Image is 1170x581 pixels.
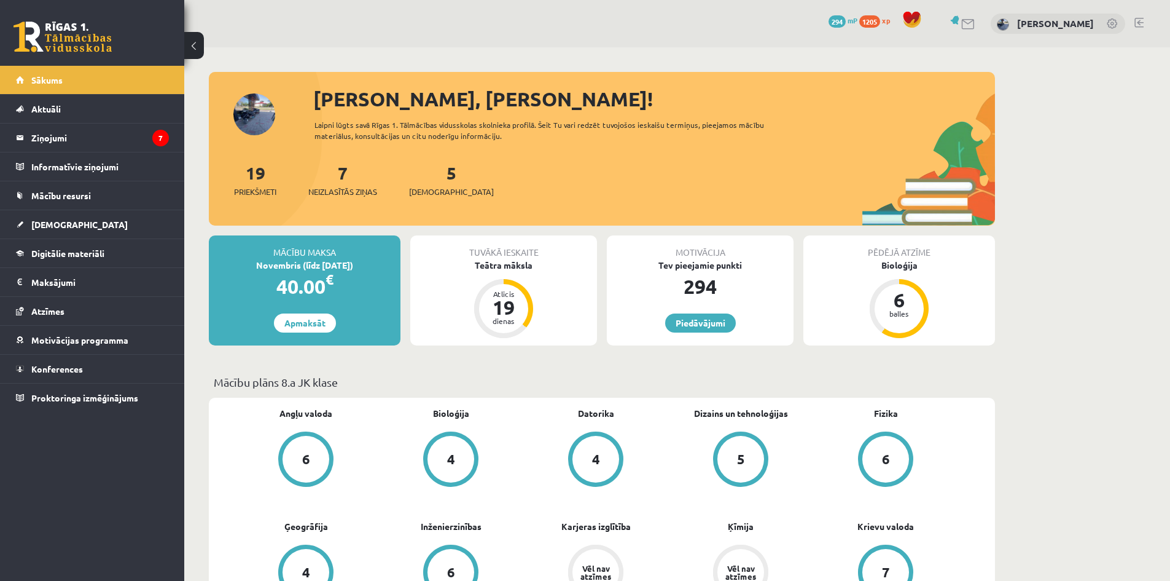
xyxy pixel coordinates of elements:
[859,15,896,25] a: 1205 xp
[882,15,890,25] span: xp
[829,15,857,25] a: 294 mP
[31,363,83,374] span: Konferences
[31,103,61,114] span: Aktuāli
[485,317,522,325] div: dienas
[209,235,400,259] div: Mācību maksa
[31,152,169,181] legend: Informatīvie ziņojumi
[723,564,758,580] div: Vēl nav atzīmes
[209,259,400,272] div: Novembris (līdz [DATE])
[308,186,377,198] span: Neizlasītās ziņas
[485,298,522,317] div: 19
[737,453,745,466] div: 5
[314,119,786,141] div: Laipni lūgts savā Rīgas 1. Tālmācības vidusskolas skolnieka profilā. Šeit Tu vari redzēt tuvojošo...
[523,432,668,489] a: 4
[16,124,169,152] a: Ziņojumi7
[409,186,494,198] span: [DEMOGRAPHIC_DATA]
[284,520,328,533] a: Ģeogrāfija
[447,453,455,466] div: 4
[14,22,112,52] a: Rīgas 1. Tālmācības vidusskola
[882,453,890,466] div: 6
[881,310,918,317] div: balles
[234,186,276,198] span: Priekšmeti
[209,272,400,301] div: 40.00
[409,162,494,198] a: 5[DEMOGRAPHIC_DATA]
[16,355,169,383] a: Konferences
[410,259,597,340] a: Teātra māksla Atlicis 19 dienas
[16,66,169,94] a: Sākums
[16,210,169,239] a: [DEMOGRAPHIC_DATA]
[31,334,128,346] span: Motivācijas programma
[233,432,378,489] a: 6
[607,272,794,301] div: 294
[313,84,995,114] div: [PERSON_NAME], [PERSON_NAME]!
[279,407,332,420] a: Angļu valoda
[274,314,336,333] a: Apmaksāt
[1017,17,1094,30] a: [PERSON_NAME]
[31,268,169,296] legend: Maksājumi
[561,520,631,533] a: Karjeras izglītība
[447,566,455,579] div: 6
[16,181,169,210] a: Mācību resursi
[803,259,995,272] div: Bioloģija
[16,268,169,296] a: Maksājumi
[31,392,138,403] span: Proktoringa izmēģinājums
[668,432,813,489] a: 5
[803,235,995,259] div: Pēdējā atzīme
[857,520,914,533] a: Krievu valoda
[31,306,64,317] span: Atzīmes
[31,74,63,85] span: Sākums
[859,15,880,28] span: 1205
[578,407,614,420] a: Datorika
[410,235,597,259] div: Tuvākā ieskaite
[152,130,169,146] i: 7
[214,374,990,390] p: Mācību plāns 8.a JK klase
[997,18,1009,31] img: Endijs Laizāns
[485,290,522,298] div: Atlicis
[16,239,169,267] a: Digitālie materiāli
[579,564,613,580] div: Vēl nav atzīmes
[16,152,169,181] a: Informatīvie ziņojumi
[31,219,128,230] span: [DEMOGRAPHIC_DATA]
[607,259,794,272] div: Tev pieejamie punkti
[881,290,918,310] div: 6
[16,95,169,123] a: Aktuāli
[421,520,482,533] a: Inženierzinības
[31,190,91,201] span: Mācību resursi
[326,271,333,288] span: €
[874,407,898,420] a: Fizika
[16,297,169,325] a: Atzīmes
[433,407,469,420] a: Bioloģija
[302,566,310,579] div: 4
[592,453,600,466] div: 4
[378,432,523,489] a: 4
[607,235,794,259] div: Motivācija
[803,259,995,340] a: Bioloģija 6 balles
[665,314,736,333] a: Piedāvājumi
[410,259,597,272] div: Teātra māksla
[16,384,169,412] a: Proktoringa izmēģinājums
[302,453,310,466] div: 6
[16,326,169,354] a: Motivācijas programma
[694,407,788,420] a: Dizains un tehnoloģijas
[234,162,276,198] a: 19Priekšmeti
[728,520,754,533] a: Ķīmija
[308,162,377,198] a: 7Neizlasītās ziņas
[31,124,169,152] legend: Ziņojumi
[848,15,857,25] span: mP
[829,15,846,28] span: 294
[813,432,958,489] a: 6
[31,248,104,259] span: Digitālie materiāli
[882,566,890,579] div: 7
